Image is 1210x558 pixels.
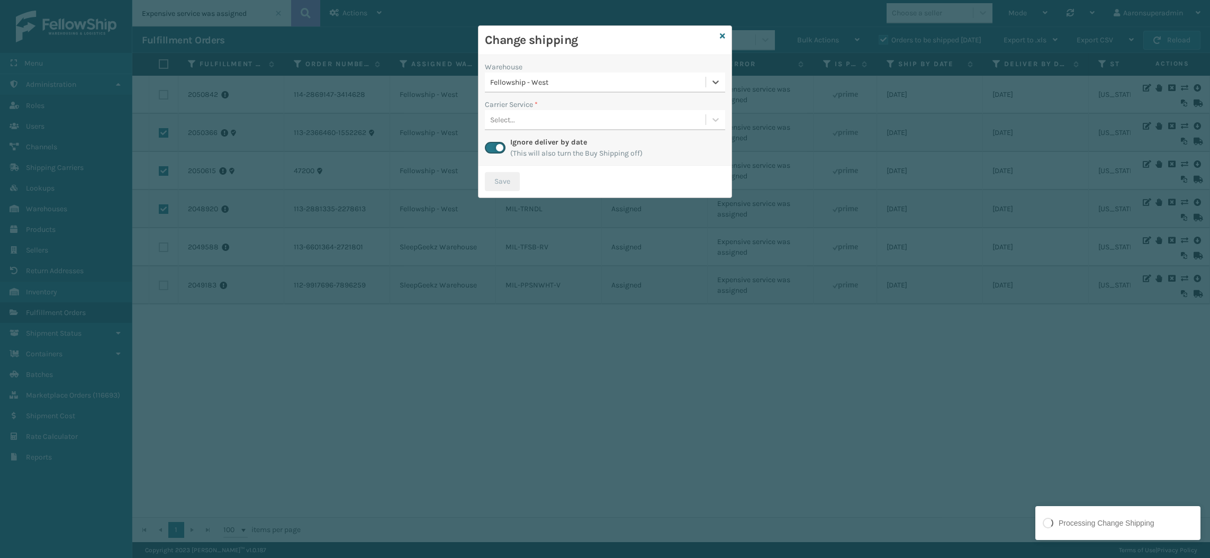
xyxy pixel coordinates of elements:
[485,172,520,191] button: Save
[490,77,707,88] div: Fellowship - West
[510,148,643,159] span: (This will also turn the Buy Shipping off)
[510,138,587,147] label: Ignore deliver by date
[490,114,515,125] div: Select...
[485,99,538,110] label: Carrier Service
[485,32,716,48] h3: Change shipping
[1059,518,1154,529] div: Processing Change Shipping
[485,61,522,73] label: Warehouse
